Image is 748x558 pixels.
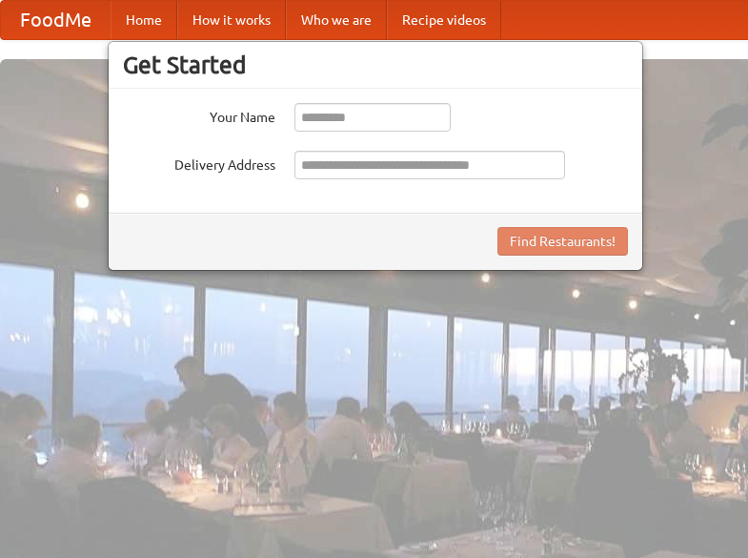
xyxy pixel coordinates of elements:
[387,1,501,39] a: Recipe videos
[177,1,286,39] a: How it works
[111,1,177,39] a: Home
[286,1,387,39] a: Who we are
[497,227,628,256] button: Find Restaurants!
[123,151,275,175] label: Delivery Address
[123,103,275,127] label: Your Name
[1,1,111,39] a: FoodMe
[123,51,628,79] h3: Get Started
